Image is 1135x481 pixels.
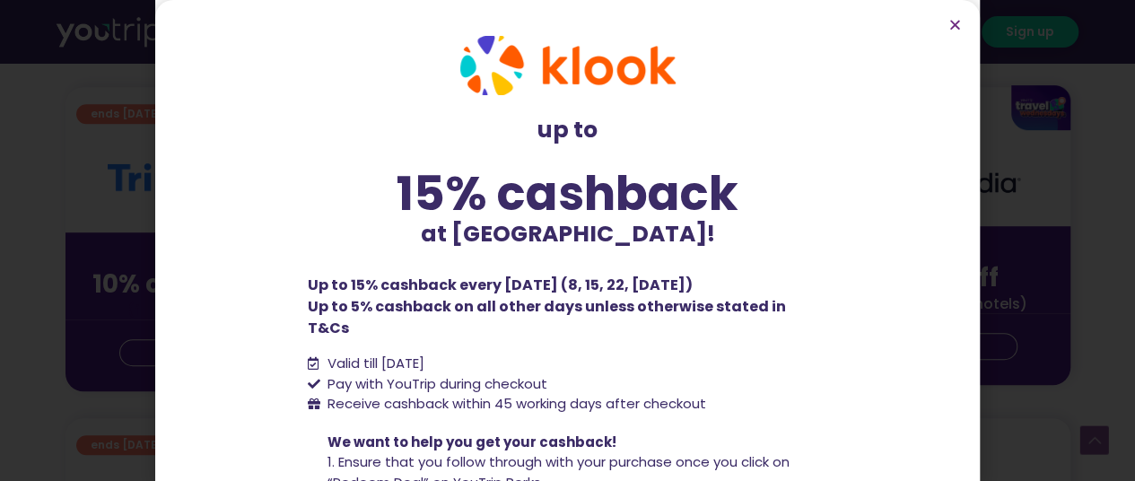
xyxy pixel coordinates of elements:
div: 15% cashback [308,170,828,217]
span: We want to help you get your cashback! [327,433,616,451]
a: Close [948,18,962,31]
p: Up to 15% cashback every [DATE] (8, 15, 22, [DATE]) Up to 5% cashback on all other days unless ot... [308,275,828,339]
p: up to [308,113,828,147]
span: Receive cashback within 45 working days after checkout [323,394,706,415]
p: at [GEOGRAPHIC_DATA]! [308,217,828,251]
span: Valid till [DATE] [323,354,424,374]
span: Pay with YouTrip during checkout [323,374,547,395]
